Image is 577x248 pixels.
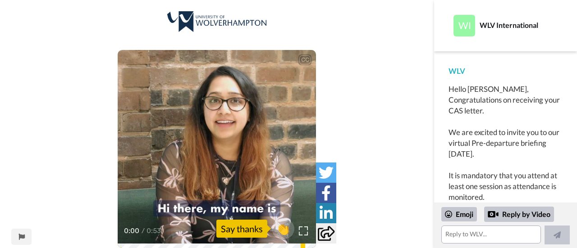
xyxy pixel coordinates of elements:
[272,219,294,239] button: 👏
[299,226,308,235] img: Full screen
[142,225,145,236] span: /
[480,21,562,29] div: WLV International
[484,207,554,222] div: Reply by Video
[449,84,563,246] div: Hello [PERSON_NAME], Congratulations on receiving your CAS letter. We are excited to invite you t...
[272,221,294,236] span: 👏
[216,220,267,238] div: Say thanks
[147,225,162,236] span: 0:53
[299,55,311,64] div: CC
[453,15,475,36] img: Profile Image
[488,209,499,220] div: Reply by Video
[449,66,563,77] div: WLV
[441,207,477,221] div: Emoji
[124,225,140,236] span: 0:00
[167,11,266,32] img: 0a2bfc76-1499-422d-ad4e-557cedd87c03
